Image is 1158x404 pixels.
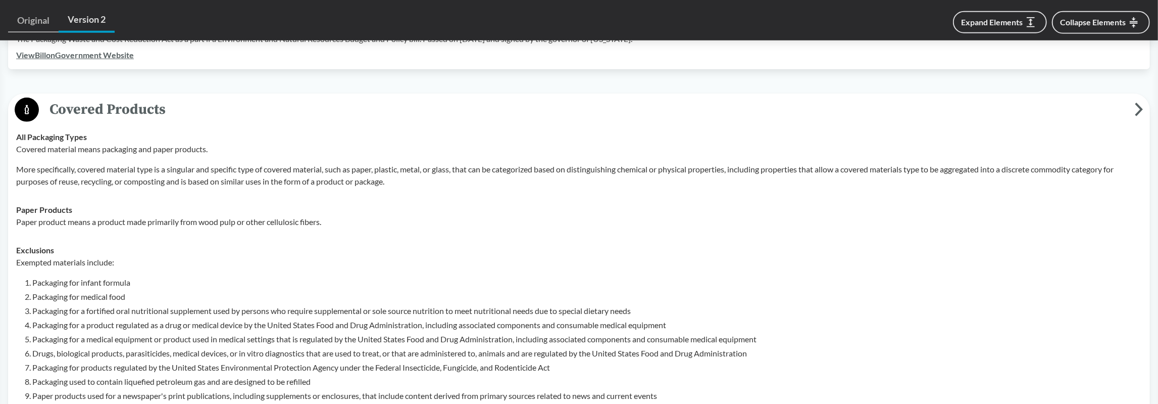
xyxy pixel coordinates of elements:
button: Collapse Elements [1052,11,1150,34]
li: Packaging for a product regulated as a drug or medical device by the United States Food and Drug ... [32,319,1142,331]
li: Packaging for a medical equipment or product used in medical settings that is regulated by the Un... [32,333,1142,345]
p: Covered material means packaging and paper products. [16,143,1142,155]
p: Exempted materials include: [16,256,1142,268]
strong: All Packaging Types [16,132,87,142]
p: Paper product means a product made primarily from wood pulp or other cellulosic fibers. [16,216,1142,228]
a: Version 2 [59,8,115,33]
strong: Exclusions [16,245,54,255]
p: More specifically, covered material type is a singular and specific type of covered material, suc... [16,163,1142,188]
a: Original [8,9,59,32]
button: Expand Elements [953,11,1047,33]
li: Packaging for products regulated by the United States Environmental Protection Agency under the F... [32,362,1142,374]
li: Packaging for medical food [32,291,1142,303]
li: Drugs, biological products, parasiticides, medical devices, or in vitro diagnostics that are used... [32,347,1142,360]
strong: Paper Products [16,205,72,214]
li: Packaging for infant formula [32,277,1142,289]
li: Packaging for a fortified oral nutritional supplement used by persons who require supplemental or... [32,305,1142,317]
span: Covered Products [39,98,1135,121]
a: ViewBillonGovernment Website [16,50,134,60]
li: Paper products used for a newspaper's print publications, including supplements or enclosures, th... [32,390,1142,402]
li: Packaging used to contain liquefied petroleum gas and are designed to be refilled [32,376,1142,388]
button: Covered Products [12,97,1146,123]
